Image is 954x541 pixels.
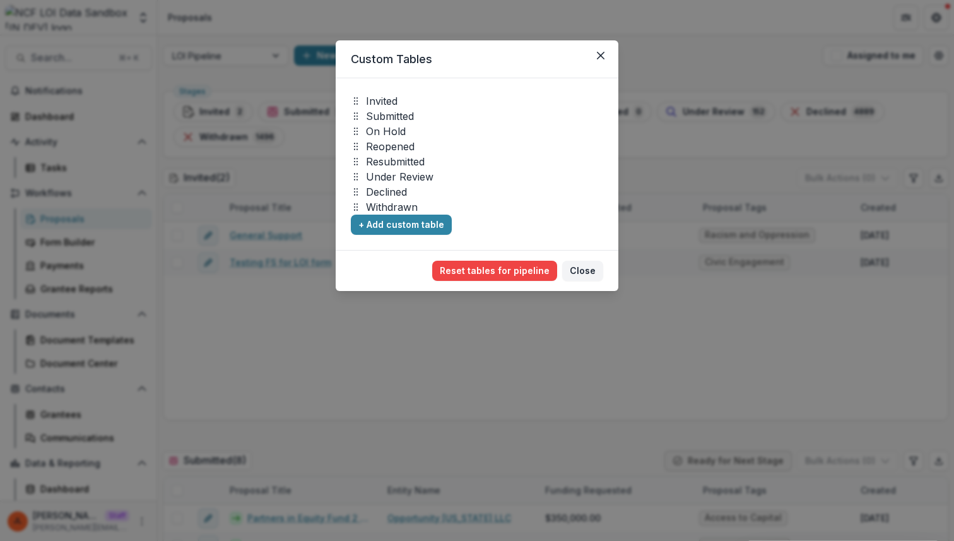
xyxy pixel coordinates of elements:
p: Reopened [366,139,415,154]
p: On Hold [366,124,406,139]
p: Invited [366,93,397,109]
div: Submitted [351,109,603,124]
div: On Hold [351,124,603,139]
div: Under Review [351,169,603,184]
p: Under Review [366,169,433,184]
div: Withdrawn [351,199,603,215]
button: Close [591,45,611,66]
button: + Add custom table [351,215,452,235]
p: Resubmitted [366,154,425,169]
p: Declined [366,184,407,199]
div: Reopened [351,139,603,154]
header: Custom Tables [336,40,618,78]
div: Invited [351,93,603,109]
p: Withdrawn [366,199,418,215]
div: Resubmitted [351,154,603,169]
div: Declined [351,184,603,199]
button: Close [562,261,603,281]
button: Reset tables for pipeline [432,261,557,281]
p: Submitted [366,109,414,124]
